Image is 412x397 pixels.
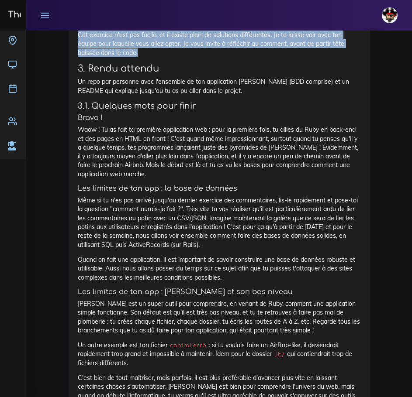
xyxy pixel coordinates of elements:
[78,114,361,122] h5: Bravo !
[78,341,361,367] p: Un autre exemple est ton fichier : si tu voulais faire un AirBnb-like, il deviendrait rapidement ...
[5,10,98,20] h3: The Hacking Project
[78,125,361,178] p: Waow ! Tu as fait ta première application web : pour la première fois, tu allies du Ruby en back-...
[78,299,361,335] p: [PERSON_NAME] est un super outil pour comprendre, en venant de Ruby, comment une application simp...
[78,255,361,282] p: Quand on fait une application, il est important de savoir construire une base de données robuste ...
[78,288,361,296] h5: Les limites de ton app : [PERSON_NAME] et son bas niveau
[78,63,361,74] h3: 3. Rendu attendu
[382,7,398,23] img: avatar
[378,3,404,28] a: avatar
[78,31,361,57] p: Cet exercice n'est pas facile, et il existe plein de solutions différentes. Je te laisse voir ave...
[78,77,361,95] p: Un repo par personne avec l'ensemble de ton application [PERSON_NAME] (BDD comprise) et un README...
[78,101,361,111] h4: 3.1. Quelques mots pour finir
[272,350,287,359] code: lib/
[78,196,361,249] p: Même si tu n'es pas arrivé jusqu'au dernier exercice des commentaires, lis-le rapidement et pose-...
[78,185,361,193] h5: Les limites de ton app : la base de données
[168,341,209,350] code: controller.rb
